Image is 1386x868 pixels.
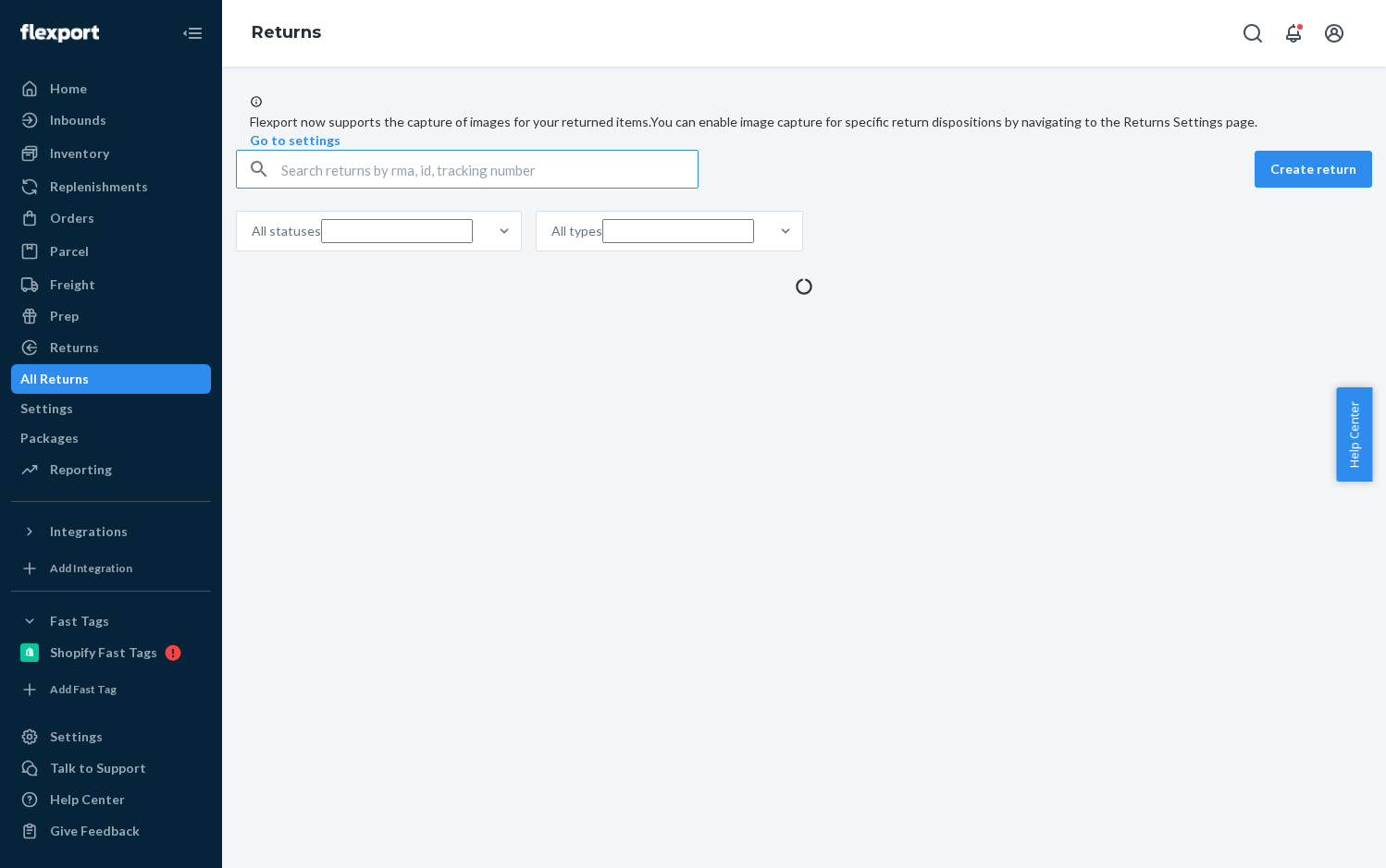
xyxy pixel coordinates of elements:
a: Settings [11,722,211,752]
input: All statuses [321,219,473,243]
div: All types [551,222,602,240]
div: Reporting [50,460,112,479]
button: Fast Tags [11,606,211,636]
img: Flexport logo [20,24,99,43]
a: Replenishments [11,172,211,202]
a: Packages [11,423,211,453]
div: Orders [50,209,94,227]
div: All Returns [20,370,89,388]
a: All Returns [11,364,211,394]
a: Inbounds [11,105,211,135]
input: Search returns by rma, id, tracking number [281,151,698,188]
div: Fast Tags [50,612,109,630]
div: Talk to Support [50,759,146,777]
a: Talk to Support [11,753,211,783]
a: Reporting [11,455,211,484]
a: Add Integration [11,554,211,583]
div: Give Feedback [50,822,140,840]
a: Prep [11,301,211,331]
a: Freight [11,270,211,300]
button: Close Navigation [174,15,211,52]
a: Returns [252,22,321,43]
div: Inventory [50,144,109,163]
a: Home [11,74,211,104]
ol: breadcrumbs [237,6,336,60]
button: Open account menu [1316,15,1353,52]
div: Freight [50,275,95,294]
a: Shopify Fast Tags [11,638,211,667]
button: Go to settings [250,131,340,150]
div: Home [50,79,87,98]
button: Open notifications [1275,15,1312,52]
div: Shopify Fast Tags [50,643,157,662]
a: Inventory [11,139,211,168]
div: All statuses [252,222,321,240]
input: All types [602,219,754,243]
div: Parcel [50,242,89,261]
a: Add Fast Tag [11,675,211,704]
button: Create return [1255,151,1372,188]
div: Add Fast Tag [50,681,117,697]
span: You can enable image capture for specific return dispositions by navigating to the Returns Settin... [650,114,1257,129]
button: Help Center [1336,387,1372,482]
button: Integrations [11,517,211,546]
div: Add Integration [50,560,132,576]
a: Orders [11,203,211,233]
div: Integrations [50,522,128,541]
div: Replenishments [50,177,148,196]
a: Help Center [11,785,211,814]
button: Give Feedback [11,816,211,846]
div: Prep [50,307,79,325]
span: Flexport now supports the capture of images for your returned items. [250,114,650,129]
div: Settings [20,399,73,418]
div: Returns [50,338,99,357]
div: Packages [20,429,79,447]
button: Open Search Box [1234,15,1271,52]
a: Parcel [11,237,211,266]
div: Inbounds [50,111,106,129]
div: Help Center [50,790,125,809]
a: Settings [11,394,211,423]
div: Settings [50,727,103,746]
a: Returns [11,333,211,362]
